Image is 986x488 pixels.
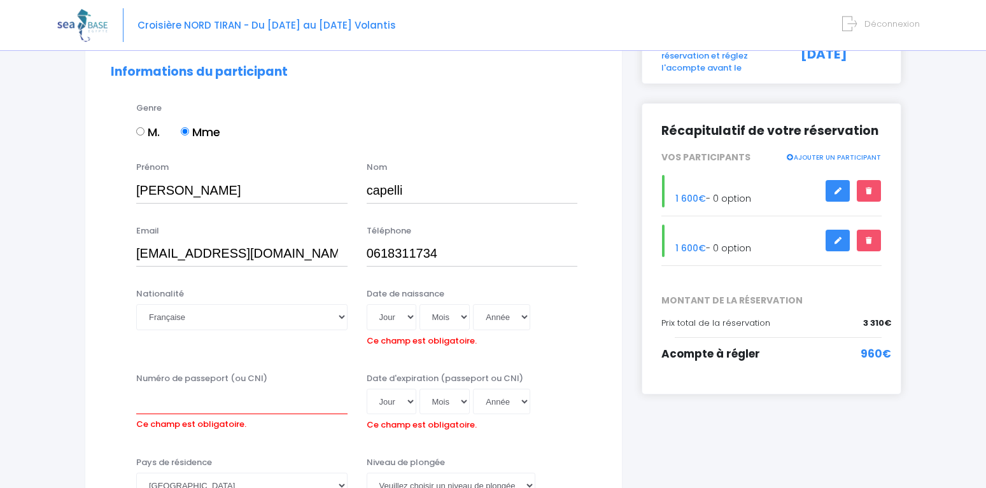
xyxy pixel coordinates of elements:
div: - 0 option [652,225,891,257]
label: Ce champ est obligatoire. [367,415,477,431]
input: M. [136,127,144,136]
h2: Informations du participant [111,65,596,80]
div: Complétez votre réservation et réglez l'acompte avant le [652,37,791,74]
span: MONTANT DE LA RÉSERVATION [652,294,891,307]
label: Date de naissance [367,288,444,300]
label: Email [136,225,159,237]
label: Pays de résidence [136,456,212,469]
span: 960€ [861,346,891,363]
span: Déconnexion [864,18,920,30]
div: [DATE] [791,37,891,74]
label: Ce champ est obligatoire. [367,331,477,347]
div: VOS PARTICIPANTS [652,151,891,164]
span: Acompte à régler [661,346,760,361]
span: Prix total de la réservation [661,317,770,329]
label: Date d'expiration (passeport ou CNI) [367,372,523,385]
div: - 0 option [652,175,891,207]
label: Genre [136,102,162,115]
span: 1 600€ [675,242,706,254]
label: Nom [367,161,387,174]
span: Croisière NORD TIRAN - Du [DATE] au [DATE] Volantis [137,18,396,32]
label: Numéro de passeport (ou CNI) [136,372,267,385]
label: Nationalité [136,288,184,300]
span: 3 310€ [863,317,891,330]
a: AJOUTER UN PARTICIPANT [785,151,881,162]
label: Mme [181,123,220,141]
h2: Récapitulatif de votre réservation [661,123,882,139]
label: Niveau de plongée [367,456,445,469]
label: Prénom [136,161,169,174]
label: Ce champ est obligatoire. [136,414,246,431]
label: Téléphone [367,225,411,237]
input: Mme [181,127,189,136]
span: 1 600€ [675,192,706,205]
label: M. [136,123,160,141]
